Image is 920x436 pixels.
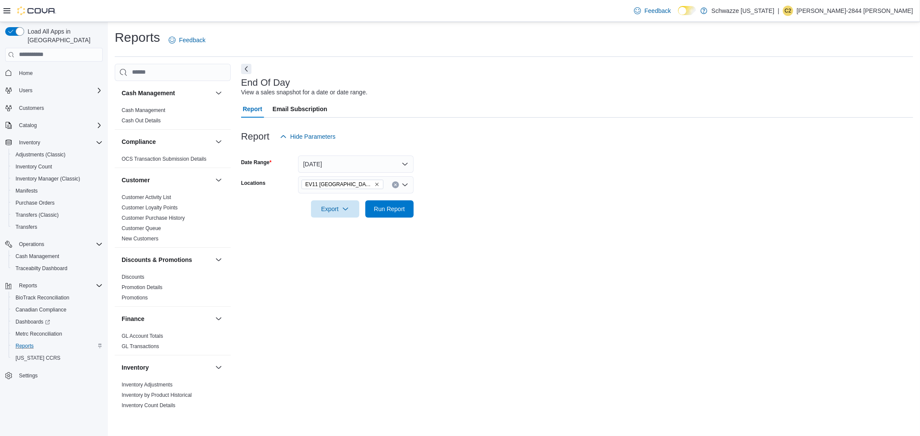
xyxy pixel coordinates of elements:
p: | [778,6,779,16]
a: Reports [12,341,37,351]
span: EV11 [GEOGRAPHIC_DATA] [305,180,373,189]
span: Email Subscription [273,100,327,118]
span: Dashboards [16,318,50,325]
button: Customers [2,102,106,114]
span: Purchase Orders [12,198,103,208]
button: Customer [122,176,212,184]
span: Traceabilty Dashboard [12,263,103,274]
span: Settings [19,372,38,379]
span: BioTrack Reconciliation [12,293,103,303]
button: Discounts & Promotions [122,255,212,264]
button: Canadian Compliance [9,304,106,316]
span: Customer Loyalty Points [122,204,178,211]
a: Traceabilty Dashboard [12,263,71,274]
label: Date Range [241,159,272,166]
button: [US_STATE] CCRS [9,352,106,364]
p: Schwazze [US_STATE] [712,6,775,16]
button: Catalog [2,119,106,131]
button: Next [241,64,251,74]
a: Settings [16,371,41,381]
a: Canadian Compliance [12,305,70,315]
span: Dashboards [12,317,103,327]
a: New Customers [122,236,158,242]
a: Inventory by Product Historical [122,392,192,398]
a: Dashboards [12,317,53,327]
button: Reports [2,280,106,292]
span: Feedback [179,36,205,44]
span: Operations [19,241,44,248]
button: Cash Management [214,88,224,98]
a: Customers [16,103,47,113]
span: Users [16,85,103,96]
a: Customer Activity List [122,194,171,200]
p: [PERSON_NAME]-2844 [PERSON_NAME] [797,6,913,16]
span: Metrc Reconciliation [16,330,62,337]
span: Inventory Count [12,162,103,172]
button: Users [2,84,106,97]
a: GL Account Totals [122,333,163,339]
span: Users [19,87,32,94]
button: [DATE] [298,156,414,173]
span: Cash Management [12,251,103,262]
button: Traceabilty Dashboard [9,262,106,274]
h3: End Of Day [241,78,290,88]
span: Traceabilty Dashboard [16,265,67,272]
a: Home [16,68,36,78]
span: Transfers (Classic) [12,210,103,220]
button: Metrc Reconciliation [9,328,106,340]
span: Canadian Compliance [16,306,66,313]
span: Home [19,70,33,77]
span: Metrc Reconciliation [12,329,103,339]
button: Transfers [9,221,106,233]
span: EV11 Las Cruces South Valley [301,180,383,189]
span: Reports [19,282,37,289]
a: Customer Loyalty Points [122,205,178,211]
h3: Finance [122,315,144,323]
button: BioTrack Reconciliation [9,292,106,304]
a: Promotions [122,295,148,301]
span: Washington CCRS [12,353,103,363]
span: Reports [12,341,103,351]
a: Adjustments (Classic) [12,149,69,160]
a: BioTrack Reconciliation [12,293,73,303]
span: Canadian Compliance [12,305,103,315]
button: Compliance [122,137,212,146]
span: GL Transactions [122,343,159,350]
span: Export [316,200,354,218]
span: Inventory Manager (Classic) [12,174,103,184]
span: Inventory Manager (Classic) [16,175,80,182]
span: Feedback [644,6,671,15]
span: Inventory Adjustments [122,381,173,388]
a: Inventory Manager (Classic) [12,174,84,184]
h3: Report [241,131,270,142]
button: Export [311,200,359,218]
button: Purchase Orders [9,197,106,209]
input: Dark Mode [678,6,696,15]
span: Cash Management [122,107,165,114]
a: Inventory Adjustments [122,382,173,388]
span: Report [243,100,262,118]
span: Transfers (Classic) [16,212,59,218]
button: Adjustments (Classic) [9,149,106,161]
a: Customer Purchase History [122,215,185,221]
span: New Customers [122,235,158,242]
a: Promotion Details [122,284,163,290]
div: View a sales snapshot for a date or date range. [241,88,367,97]
a: Cash Management [122,107,165,113]
a: Purchase Orders [12,198,58,208]
a: Transfers (Classic) [12,210,62,220]
nav: Complex example [5,63,103,405]
button: Cash Management [122,89,212,97]
div: Cody-2844 Dolan [783,6,793,16]
button: Finance [122,315,212,323]
img: Cova [17,6,56,15]
span: Customer Queue [122,225,161,232]
span: Inventory [19,139,40,146]
button: Cash Management [9,250,106,262]
button: Operations [16,239,48,249]
button: Home [2,67,106,79]
span: Customers [16,103,103,113]
div: Discounts & Promotions [115,272,231,306]
span: Purchase Orders [16,199,55,206]
h3: Cash Management [122,89,175,97]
